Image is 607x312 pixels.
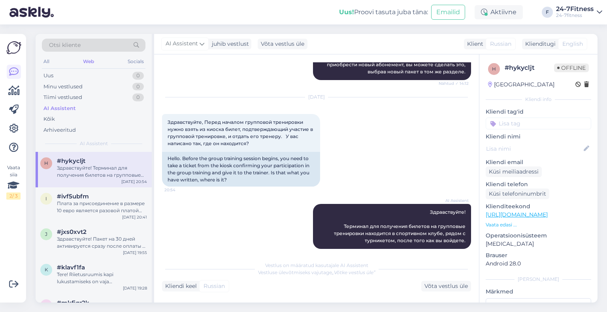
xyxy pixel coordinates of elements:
div: # hykycljt [505,63,554,73]
div: Здравствуйте! Терминал для получения билетов на групповые тренировки находится в спортивном клубе... [57,164,147,179]
b: Uus! [339,8,354,16]
p: Operatsioonisüsteem [486,232,591,240]
span: Здравствуйте, Перед началом групповой тренировки нужно взять из киоска билет, подтверждающий учас... [168,119,314,146]
input: Lisa tag [486,118,591,129]
span: #hykycljt [57,157,85,164]
div: Web [81,56,96,67]
div: 0 [132,93,144,101]
div: 2 / 3 [6,192,21,200]
div: [DATE] 20:54 [121,179,147,185]
p: Kliendi email [486,158,591,166]
img: Askly Logo [6,40,21,55]
div: [DATE] 19:55 [123,250,147,256]
span: #mkfigr2k [57,299,89,306]
div: Klienditugi [522,40,556,48]
a: 24-7Fitness24-7fitness [556,6,602,19]
input: Lisa nimi [486,144,582,153]
div: [PERSON_NAME] [486,276,591,283]
span: AI Assistent [166,39,198,48]
div: Klient [464,40,483,48]
div: All [42,56,51,67]
p: Android 28.0 [486,260,591,268]
p: Brauser [486,251,591,260]
div: 24-7fitness [556,12,594,19]
span: h [44,160,48,166]
div: Võta vestlus üle [421,281,471,291]
span: Здравствуйте! Терминал для получения билетов на групповые тренировки находится в спортивном клубе... [334,209,467,243]
div: Kliendi keel [162,282,197,290]
span: Offline [554,64,589,72]
span: j [45,231,47,237]
span: m [44,302,49,308]
div: Võta vestlus üle [258,39,307,49]
span: Russian [204,282,225,290]
span: i [45,196,47,202]
button: Emailid [431,5,465,20]
div: [DATE] 20:41 [122,214,147,220]
p: Vaata edasi ... [486,221,591,228]
span: Nähtud ✓ 14:12 [439,80,469,86]
span: Vestluse ülevõtmiseks vajutage [258,269,375,275]
p: Kliendi nimi [486,133,591,141]
div: Tiimi vestlused [43,93,82,101]
span: Otsi kliente [49,41,81,49]
span: AI Assistent [439,198,469,204]
p: Märkmed [486,288,591,296]
div: Proovi tasuta juba täna: [339,7,428,17]
div: Küsi meiliaadressi [486,166,542,177]
div: juhib vestlust [209,40,249,48]
div: Minu vestlused [43,83,83,91]
p: Kliendi telefon [486,180,591,189]
span: AI Assistent [80,140,108,147]
div: 24-7Fitness [556,6,594,12]
div: [GEOGRAPHIC_DATA] [488,80,554,89]
span: h [492,66,496,72]
div: Здравствуйте! Пакет на 30 дней активируется сразу после оплаты и действует 30 дней подряд с момен... [57,235,147,250]
span: Vestlus on määratud kasutajale AI Assistent [265,262,368,268]
div: [DATE] 19:28 [123,285,147,291]
div: Kõik [43,115,55,123]
div: 0 [132,72,144,80]
span: #ivf5ubfm [57,193,89,200]
div: Uus [43,72,53,80]
div: Küsi telefoninumbrit [486,189,549,199]
div: Vaata siia [6,164,21,200]
span: #klavf1fa [57,264,85,271]
i: „Võtke vestlus üle” [332,269,375,275]
div: Socials [126,56,145,67]
div: Kliendi info [486,96,591,103]
div: [DATE] [162,93,471,101]
span: English [562,40,583,48]
p: [MEDICAL_DATA] [486,240,591,248]
div: Arhiveeritud [43,126,76,134]
p: Kliendi tag'id [486,108,591,116]
span: #jxs0xvt2 [57,228,87,235]
div: Плата за присоединение в размере 10 евро является разовой платой при первом присоединении к спорт... [57,200,147,214]
div: Aktiivne [475,5,523,19]
div: AI Assistent [43,105,76,112]
div: Tere! Riietusruumis kapi lukustamiseks on vaja [PERSON_NAME] [PERSON_NAME] tabalukk (sanga läbimõ... [57,271,147,285]
span: Russian [490,40,511,48]
div: F [542,7,553,18]
div: Hello. Before the group training session begins, you need to take a ticket from the kiosk confirm... [162,152,320,187]
span: k [45,267,48,273]
span: Nähtud ✓ 20:54 [437,249,469,255]
div: 0 [132,83,144,91]
p: Klienditeekond [486,202,591,211]
a: [URL][DOMAIN_NAME] [486,211,548,218]
span: 20:54 [164,187,194,193]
